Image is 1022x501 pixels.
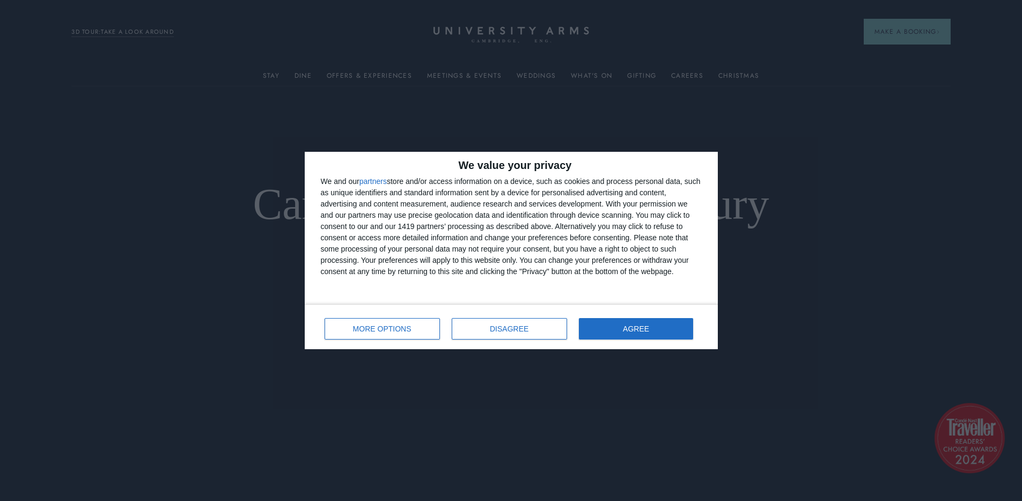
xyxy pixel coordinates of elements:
[305,152,718,349] div: qc-cmp2-ui
[353,325,411,333] span: MORE OPTIONS
[321,176,702,277] div: We and our store and/or access information on a device, such as cookies and process personal data...
[490,325,528,333] span: DISAGREE
[359,178,387,185] button: partners
[452,318,567,340] button: DISAGREE
[579,318,694,340] button: AGREE
[623,325,649,333] span: AGREE
[321,160,702,171] h2: We value your privacy
[325,318,440,340] button: MORE OPTIONS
